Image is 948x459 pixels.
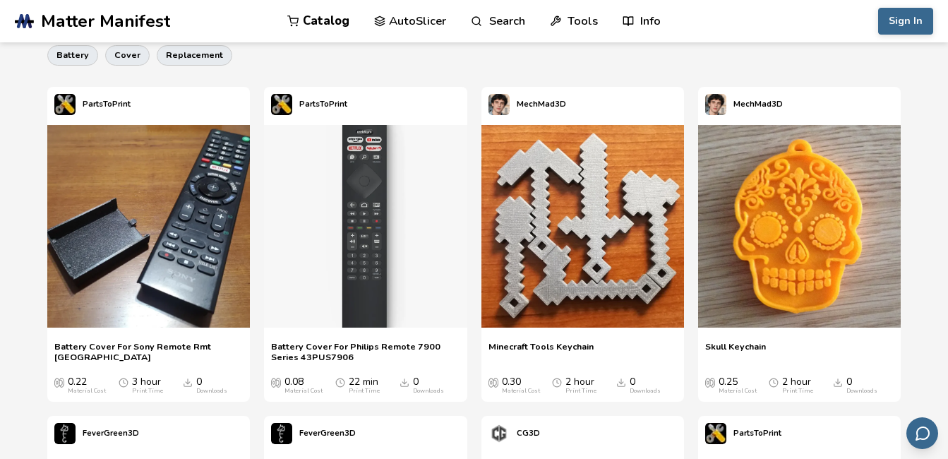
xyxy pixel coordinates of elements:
[284,388,323,395] div: Material Cost
[54,94,76,115] img: PartsToPrint's profile
[183,376,193,388] span: Downloads
[68,376,106,395] div: 0.22
[196,376,227,395] div: 0
[54,423,76,444] img: FeverGreen3D's profile
[719,376,757,395] div: 0.25
[733,97,783,112] p: MechMad3D
[517,426,540,441] p: CG3D
[264,416,363,451] a: FeverGreen3D's profileFeverGreen3D
[733,426,781,441] p: PartsToPrint
[488,423,510,444] img: CG3D's profile
[41,11,170,31] span: Matter Manifest
[705,94,726,115] img: MechMad3D's profile
[488,341,594,362] a: Minecraft Tools Keychain
[271,94,292,115] img: PartsToPrint's profile
[299,426,356,441] p: FeverGreen3D
[105,45,150,65] button: cover
[349,388,380,395] div: Print Time
[83,97,131,112] p: PartsToPrint
[630,376,661,395] div: 0
[54,341,243,362] a: Battery Cover For Sony Remote Rmt [GEOGRAPHIC_DATA]
[705,376,715,388] span: Average Cost
[400,376,409,388] span: Downloads
[552,376,562,388] span: Average Print Time
[47,87,138,122] a: PartsToPrint's profilePartsToPrint
[196,388,227,395] div: Downloads
[878,8,933,35] button: Sign In
[698,87,790,122] a: MechMad3D's profileMechMad3D
[565,376,596,395] div: 2 hour
[271,376,281,388] span: Average Cost
[705,423,726,444] img: PartsToPrint's profile
[488,376,498,388] span: Average Cost
[349,376,380,395] div: 22 min
[132,388,163,395] div: Print Time
[698,416,788,451] a: PartsToPrint's profilePartsToPrint
[413,388,444,395] div: Downloads
[157,45,232,65] button: replacement
[47,416,146,451] a: FeverGreen3D's profileFeverGreen3D
[68,388,106,395] div: Material Cost
[264,87,354,122] a: PartsToPrint's profilePartsToPrint
[54,376,64,388] span: Average Cost
[413,376,444,395] div: 0
[517,97,566,112] p: MechMad3D
[782,376,813,395] div: 2 hour
[846,376,877,395] div: 0
[502,376,540,395] div: 0.30
[782,388,813,395] div: Print Time
[719,388,757,395] div: Material Cost
[271,341,460,362] a: Battery Cover For Philips Remote 7900 Series 43PUS7906
[284,376,323,395] div: 0.08
[630,388,661,395] div: Downloads
[271,423,292,444] img: FeverGreen3D's profile
[481,87,573,122] a: MechMad3D's profileMechMad3D
[47,45,98,65] button: battery
[616,376,626,388] span: Downloads
[83,426,139,441] p: FeverGreen3D
[481,416,547,451] a: CG3D's profileCG3D
[299,97,347,112] p: PartsToPrint
[906,417,938,449] button: Send feedback via email
[132,376,163,395] div: 3 hour
[502,388,540,395] div: Material Cost
[769,376,779,388] span: Average Print Time
[833,376,843,388] span: Downloads
[335,376,345,388] span: Average Print Time
[119,376,128,388] span: Average Print Time
[565,388,596,395] div: Print Time
[846,388,877,395] div: Downloads
[488,94,510,115] img: MechMad3D's profile
[705,341,766,362] a: Skull Keychain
